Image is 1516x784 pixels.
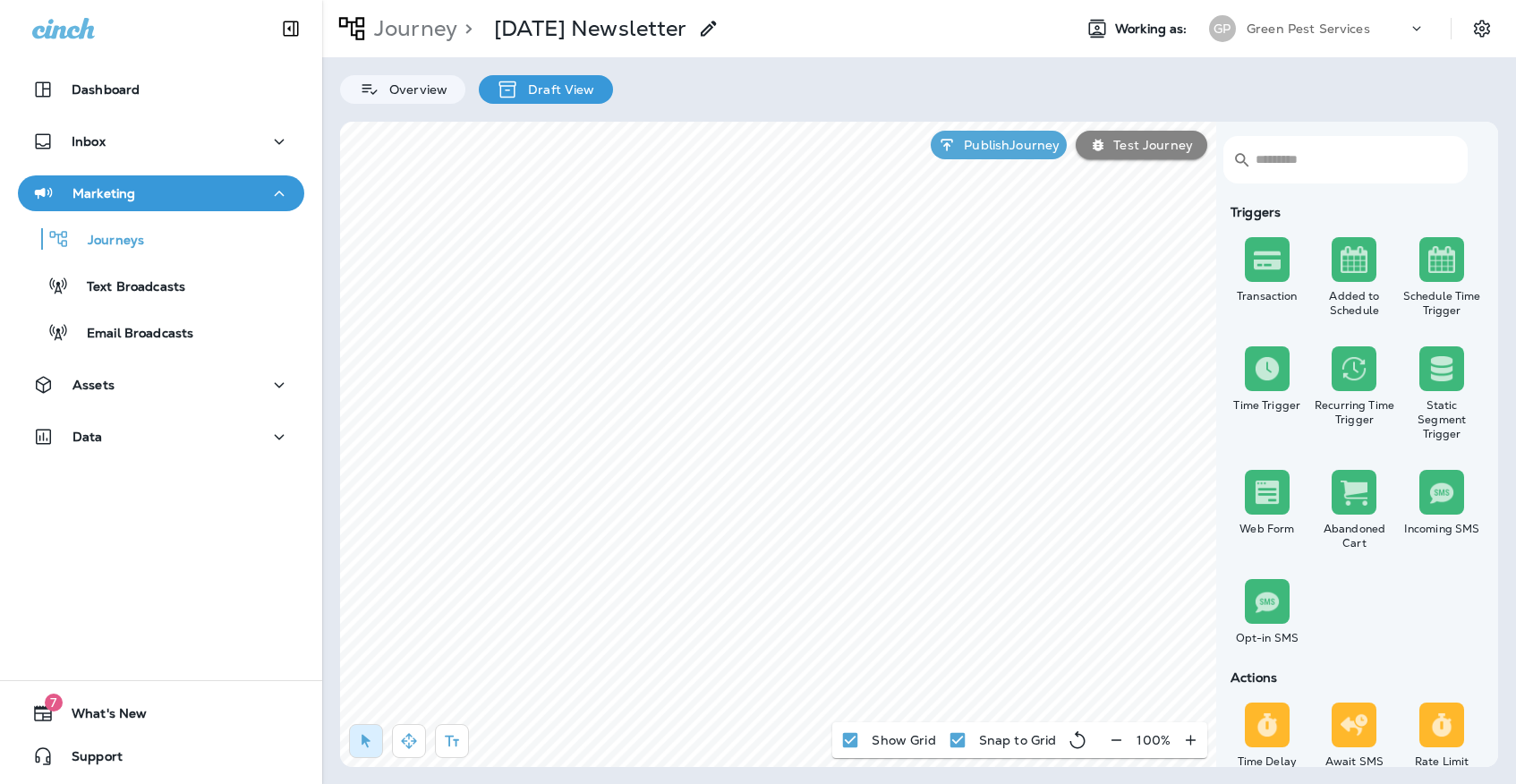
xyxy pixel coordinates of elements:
button: 7What's New [18,695,304,731]
p: Inbox [72,134,106,149]
div: Triggers [1223,205,1486,219]
div: Schedule Time Trigger [1401,289,1482,318]
button: Dashboard [18,72,304,107]
span: Support [54,749,123,771]
p: Publish Journey [957,138,1060,152]
p: Test Journey [1106,138,1193,152]
p: Show Grid [872,733,935,747]
div: Time Trigger [1227,398,1307,413]
p: Data [72,430,103,444]
p: Marketing [72,186,135,200]
p: Email Broadcasts [69,326,193,343]
button: Marketing [18,175,304,211]
button: Data [18,419,304,455]
p: [DATE] Newsletter [494,15,686,42]
p: Journey [367,15,457,42]
p: Text Broadcasts [69,279,185,296]
p: Assets [72,378,115,392]
span: Working as: [1115,21,1191,37]
button: Journeys [18,220,304,258]
button: PublishJourney [931,131,1067,159]
p: Snap to Grid [979,733,1057,747]
button: Collapse Sidebar [266,11,316,47]
p: Dashboard [72,82,140,97]
div: Added to Schedule [1315,289,1395,318]
div: GP [1209,15,1236,42]
p: 100 % [1137,733,1171,747]
div: Recurring Time Trigger [1315,398,1395,427]
div: Time Delay [1227,754,1307,769]
div: Web Form [1227,522,1307,536]
div: Await SMS Reply [1315,754,1395,783]
button: Assets [18,367,304,403]
div: Transaction [1227,289,1307,303]
div: Actions [1223,670,1486,685]
button: Settings [1466,13,1498,45]
button: Support [18,738,304,774]
div: Static Segment Trigger [1401,398,1482,441]
div: Rate Limit [1401,754,1482,769]
div: September '25 Newsletter [494,15,686,42]
span: 7 [45,694,63,712]
p: Green Pest Services [1247,21,1370,36]
button: Inbox [18,124,304,159]
p: Journeys [70,233,144,250]
div: Incoming SMS [1401,522,1482,536]
button: Text Broadcasts [18,267,304,304]
span: What's New [54,706,147,728]
p: Draft View [519,82,594,97]
div: Opt-in SMS [1227,631,1307,645]
p: Overview [380,82,447,97]
button: Test Journey [1076,131,1207,159]
button: Email Broadcasts [18,313,304,351]
div: Abandoned Cart [1315,522,1395,550]
p: > [457,15,473,42]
